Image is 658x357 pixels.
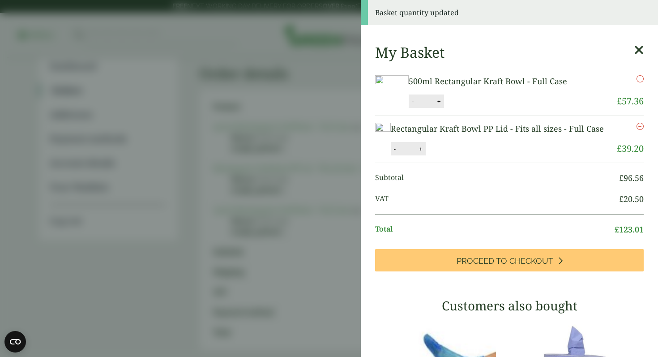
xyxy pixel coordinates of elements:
[457,256,553,266] span: Proceed to Checkout
[637,75,644,82] a: Remove this item
[615,224,644,235] bdi: 123.01
[435,98,444,105] button: +
[617,142,644,155] bdi: 39.20
[615,224,619,235] span: £
[375,298,644,314] h3: Customers also bought
[637,123,644,130] a: Remove this item
[409,76,567,86] a: 500ml Rectangular Kraft Bowl - Full Case
[375,249,644,271] a: Proceed to Checkout
[416,145,425,153] button: +
[391,123,604,134] a: Rectangular Kraft Bowl PP Lid - Fits all sizes - Full Case
[617,142,622,155] span: £
[391,145,398,153] button: -
[375,224,615,236] span: Total
[4,331,26,353] button: Open CMP widget
[375,44,444,61] h2: My Basket
[619,194,624,204] span: £
[619,172,624,183] span: £
[375,193,619,205] span: VAT
[617,95,622,107] span: £
[617,95,644,107] bdi: 57.36
[619,194,644,204] bdi: 20.50
[375,172,619,184] span: Subtotal
[619,172,644,183] bdi: 96.56
[409,98,416,105] button: -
